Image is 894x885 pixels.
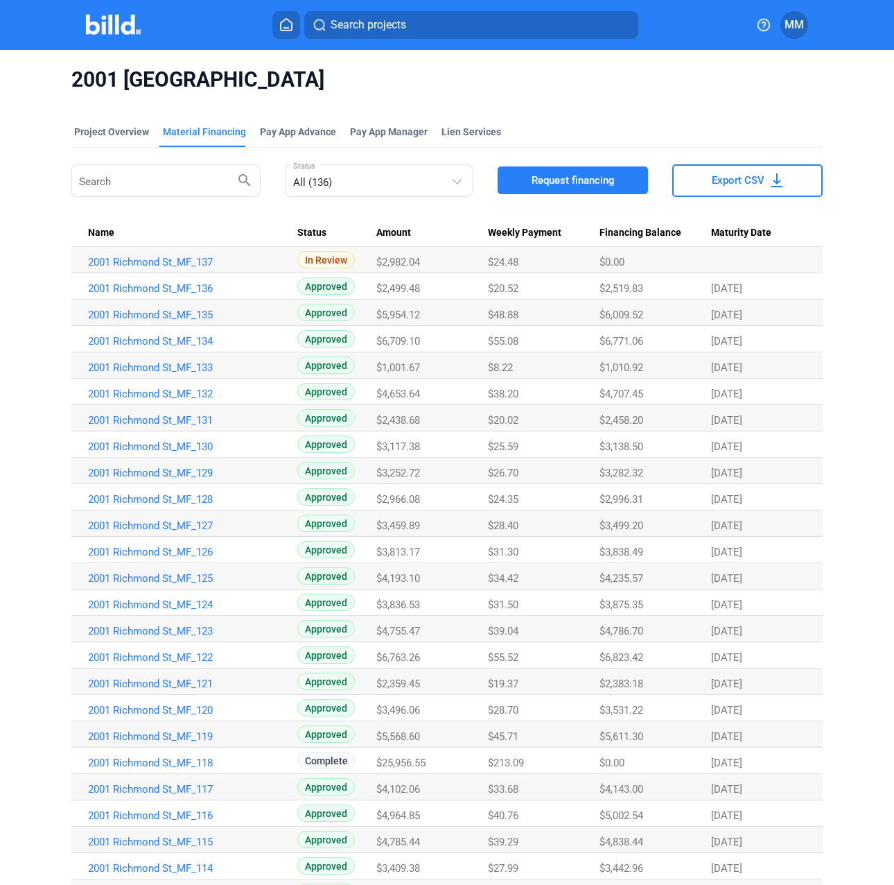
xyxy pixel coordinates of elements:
[488,388,518,400] span: $38.20
[599,256,624,268] span: $0.00
[488,757,524,769] span: $213.09
[599,493,643,506] span: $2,996.31
[88,862,286,875] a: 2001 Richmond St_MF_114
[88,227,114,239] span: Name
[297,541,355,558] span: Approved
[376,227,411,239] span: Amount
[599,757,624,769] span: $0.00
[376,519,420,532] span: $3,459.89
[376,309,420,321] span: $5,954.12
[711,309,742,321] span: [DATE]
[293,176,332,189] mat-select-trigger: All (136)
[297,227,326,239] span: Status
[88,493,286,506] a: 2001 Richmond St_MF_128
[599,651,643,664] span: $6,823.42
[297,409,355,427] span: Approved
[488,335,518,347] span: $55.08
[88,730,286,743] a: 2001 Richmond St_MF_119
[297,488,355,506] span: Approved
[88,546,286,558] a: 2001 Richmond St_MF_126
[711,493,742,506] span: [DATE]
[88,599,286,611] a: 2001 Richmond St_MF_124
[711,730,742,743] span: [DATE]
[599,227,681,239] span: Financing Balance
[376,625,420,637] span: $4,755.47
[297,673,355,690] span: Approved
[599,862,643,875] span: $3,442.96
[376,572,420,585] span: $4,193.10
[376,678,420,690] span: $2,359.45
[488,783,518,796] span: $33.68
[599,309,643,321] span: $6,009.52
[88,809,286,822] a: 2001 Richmond St_MF_116
[297,646,355,664] span: Approved
[711,227,771,239] span: Maturity Date
[488,414,518,427] span: $20.02
[297,304,355,321] span: Approved
[88,836,286,848] a: 2001 Richmond St_MF_115
[88,651,286,664] a: 2001 Richmond St_MF_122
[488,256,518,268] span: $24.48
[376,704,420,716] span: $3,496.06
[711,783,742,796] span: [DATE]
[599,414,643,427] span: $2,458.20
[599,730,643,743] span: $5,611.30
[297,251,355,268] span: In Review
[88,704,286,716] a: 2001 Richmond St_MF_120
[297,462,355,479] span: Approved
[236,171,253,188] mat-icon: search
[599,783,643,796] span: $4,143.00
[488,704,518,716] span: $28.70
[711,519,742,532] span: [DATE]
[599,836,643,848] span: $4,838.44
[599,388,643,400] span: $4,707.45
[488,361,513,374] span: $8.22
[88,757,286,769] a: 2001 Richmond St_MF_118
[297,515,355,532] span: Approved
[376,361,420,374] span: $1,001.67
[599,572,643,585] span: $4,235.57
[488,467,518,479] span: $26.70
[441,125,501,139] div: Lien Services
[376,862,420,875] span: $3,409.38
[488,809,518,822] span: $40.76
[297,383,355,400] span: Approved
[297,699,355,716] span: Approved
[785,17,804,33] span: MM
[711,414,742,427] span: [DATE]
[74,125,149,139] div: Project Overview
[599,546,643,558] span: $3,838.49
[88,361,286,374] a: 2001 Richmond St_MF_133
[297,620,355,637] span: Approved
[297,752,356,769] span: Complete
[376,282,420,295] span: $2,499.48
[297,805,355,822] span: Approved
[260,125,336,139] div: Pay App Advance
[488,651,518,664] span: $55.52
[488,440,518,453] span: $25.59
[297,857,355,875] span: Approved
[711,467,742,479] span: [DATE]
[711,704,742,716] span: [DATE]
[599,678,643,690] span: $2,383.18
[599,599,643,611] span: $3,875.35
[88,282,286,295] a: 2001 Richmond St_MF_136
[86,15,141,35] img: Billd Company Logo
[711,678,742,690] span: [DATE]
[599,467,643,479] span: $3,282.32
[599,335,643,347] span: $6,771.06
[488,309,518,321] span: $48.88
[488,227,561,239] span: Weekly Payment
[376,335,420,347] span: $6,709.10
[88,256,286,268] a: 2001 Richmond St_MF_137
[297,436,355,453] span: Approved
[88,678,286,690] a: 2001 Richmond St_MF_121
[488,546,518,558] span: $31.30
[376,414,420,427] span: $2,438.68
[488,678,518,690] span: $19.37
[599,809,643,822] span: $5,002.54
[297,831,355,848] span: Approved
[88,519,286,532] a: 2001 Richmond St_MF_127
[376,783,420,796] span: $4,102.06
[376,730,420,743] span: $5,568.60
